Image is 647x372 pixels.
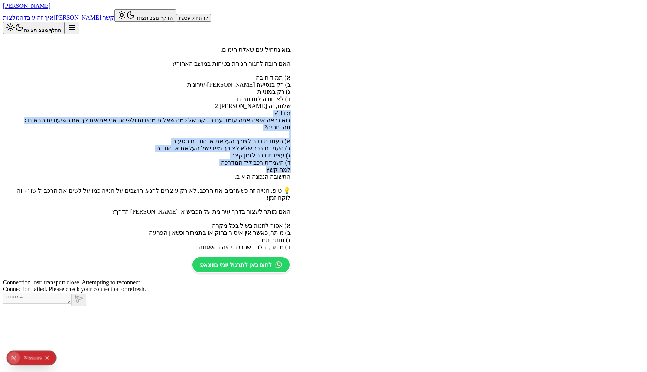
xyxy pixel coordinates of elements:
[3,14,24,21] a: המלצות
[3,286,291,292] div: Connection failed. Please check your connection or refresh.
[3,102,291,109] div: שלום, זה [PERSON_NAME] 2
[3,46,291,102] div: בוא נתחיל עם שאלת חימום: האם חובה לחגור חגורת בטיחות במושב האחורי? א) תמיד חובה ב) רק בנסיעה [PER...
[54,14,114,21] a: [PERSON_NAME] קשר
[24,27,61,33] span: החלף מצב תצוגה
[24,14,54,21] a: איך זה עובד
[3,166,291,173] div: למה קשץ
[176,14,212,21] a: להתחיל עכשיו
[3,279,291,286] div: Connection lost: transport close. Attempting to reconnect...
[200,261,272,268] span: לחצו כאן לתרגול יומי בווצאפ
[192,256,291,273] a: לחצו כאן לתרגול יומי בווצאפ
[114,9,176,22] button: החלף מצב תצוגה
[135,15,173,21] span: החלף מצב תצוגה
[3,173,291,250] div: התשובה הנכונה היא ב. 💡 טיפ: חנייה זה כשעוזבים את הרכב, לא רק עוצרים לרגע. חושבים על חנייה כמו על ...
[3,109,291,166] div: נכון! ✓ בוא נראה איפה אתה עומד עם בדיקה של כמה שאלות מהירות ולפי זה אני אתאים לך את השיעורים הבאי...
[3,22,64,34] button: החלף מצב תצוגה
[3,3,51,9] a: [PERSON_NAME]
[176,14,212,22] button: להתחיל עכשיו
